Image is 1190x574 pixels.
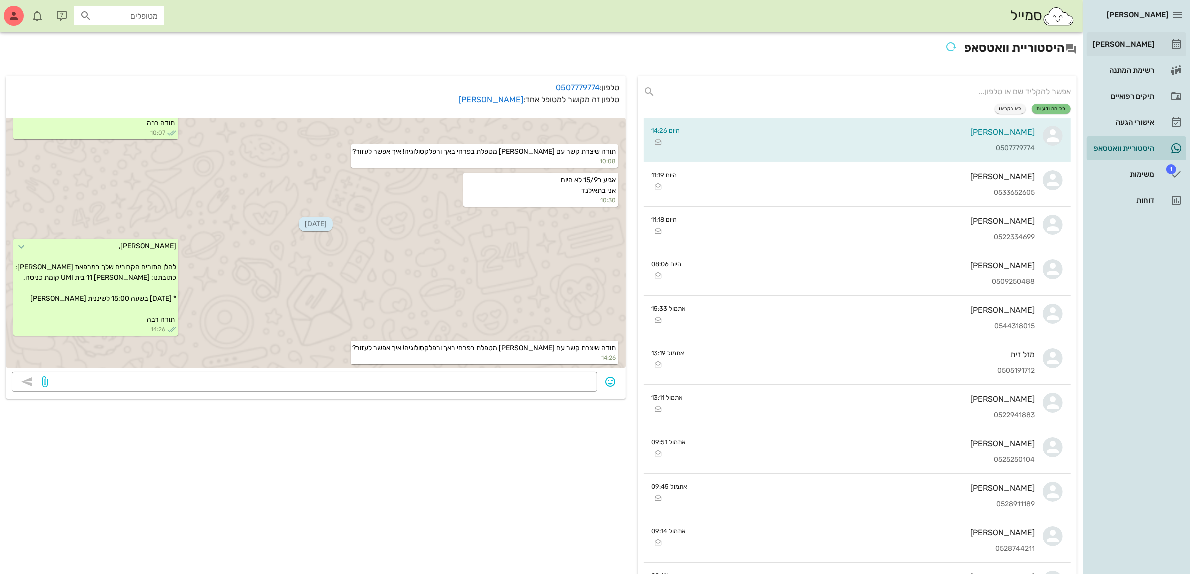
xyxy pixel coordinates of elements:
[685,233,1035,242] div: 0522334699
[693,350,1035,359] div: מזל זית
[652,348,685,358] small: אתמול 13:19
[688,127,1035,137] div: [PERSON_NAME]
[652,393,683,402] small: אתמול 13:11
[694,456,1035,464] div: 0525250104
[696,483,1035,493] div: [PERSON_NAME]
[1087,136,1186,160] a: היסטוריית וואטסאפ
[465,196,616,205] small: 10:30
[652,482,688,491] small: אתמול 09:45
[685,216,1035,226] div: [PERSON_NAME]
[1091,92,1154,100] div: תיקים רפואיים
[690,278,1035,286] div: 0509250488
[1091,196,1154,204] div: דוחות
[652,215,677,224] small: היום 11:18
[688,144,1035,153] div: 0507779774
[6,38,1077,60] h2: היסטוריית וואטסאפ
[353,157,616,166] small: 10:08
[1087,32,1186,56] a: [PERSON_NAME]
[999,106,1022,112] span: לא נקראו
[353,353,616,362] small: 14:26
[696,500,1035,509] div: 0528911189
[1087,58,1186,82] a: רשימת המתנה
[12,94,620,106] p: טלפון זה מקושר למטופל אחד:
[560,176,616,195] span: אגיע ב15/9 לא היום אני בתאילנד
[1107,10,1168,19] span: [PERSON_NAME]
[1091,66,1154,74] div: רשימת המתנה
[1091,170,1154,178] div: משימות
[652,526,686,536] small: אתמול 09:14
[150,128,165,137] span: 10:07
[694,305,1035,315] div: [PERSON_NAME]
[151,325,165,334] span: 14:26
[694,528,1035,537] div: [PERSON_NAME]
[690,261,1035,270] div: [PERSON_NAME]
[1010,5,1075,27] div: סמייל
[652,126,680,135] small: היום 14:26
[694,322,1035,331] div: 0544318015
[652,259,682,269] small: היום 08:06
[353,147,616,156] span: תודה שיצרת קשר עם [PERSON_NAME] מטפלת בפרחי באך ורפלקסולוגיה! איך אפשר לעזור?
[694,545,1035,553] div: 0528744211
[459,95,524,104] a: [PERSON_NAME]
[12,82,620,94] p: טלפון:
[691,394,1035,404] div: [PERSON_NAME]
[1087,84,1186,108] a: תיקים רפואיים
[652,437,686,447] small: אתמול 09:51
[1166,164,1176,174] span: תג
[1042,6,1075,26] img: SmileCloud logo
[1087,188,1186,212] a: דוחות
[1091,118,1154,126] div: אישורי הגעה
[353,344,616,352] span: תודה שיצרת קשר עם [PERSON_NAME] מטפלת בפרחי באך ורפלקסולוגיה! איך אפשר לעזור?
[29,8,35,14] span: תג
[693,367,1035,375] div: 0505191712
[1032,104,1071,114] button: כל ההודעות
[660,84,1071,100] input: אפשר להקליד שם או טלפון...
[652,170,677,180] small: היום 11:19
[299,217,333,231] span: [DATE]
[1091,40,1154,48] div: [PERSON_NAME]
[1091,144,1154,152] div: היסטוריית וואטסאפ
[691,411,1035,420] div: 0522941883
[1087,110,1186,134] a: אישורי הגעה
[556,83,600,92] a: 0507779774
[1087,162,1186,186] a: תגמשימות
[995,104,1026,114] button: לא נקראו
[694,439,1035,448] div: [PERSON_NAME]
[1036,106,1066,112] span: כל ההודעות
[685,189,1035,197] div: 0533652605
[685,172,1035,181] div: [PERSON_NAME]
[652,304,686,313] small: אתמול 15:33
